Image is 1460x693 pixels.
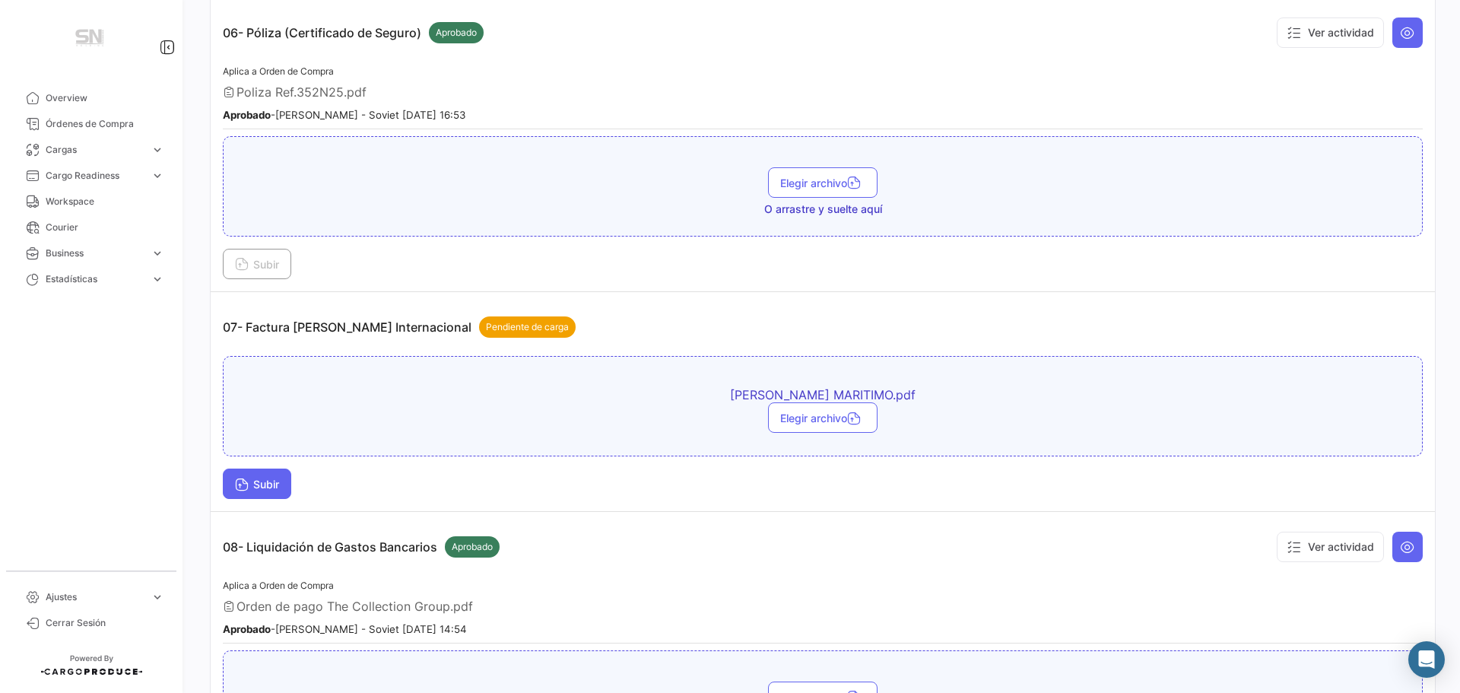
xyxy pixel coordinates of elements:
[223,623,467,635] small: - [PERSON_NAME] - Soviet [DATE] 14:54
[53,18,129,61] img: Manufactura+Logo.png
[151,169,164,183] span: expand_more
[780,412,865,424] span: Elegir archivo
[151,246,164,260] span: expand_more
[235,258,279,271] span: Subir
[151,143,164,157] span: expand_more
[452,540,493,554] span: Aprobado
[223,109,465,121] small: - [PERSON_NAME] - Soviet [DATE] 16:53
[223,623,271,635] b: Aprobado
[780,176,865,189] span: Elegir archivo
[1277,532,1384,562] button: Ver actividad
[223,469,291,499] button: Subir
[764,202,882,217] span: O arrastre y suelte aquí
[236,599,473,614] span: Orden de pago The Collection Group.pdf
[235,478,279,491] span: Subir
[436,26,477,40] span: Aprobado
[151,272,164,286] span: expand_more
[46,195,164,208] span: Workspace
[46,616,164,630] span: Cerrar Sesión
[46,117,164,131] span: Órdenes de Compra
[223,109,271,121] b: Aprobado
[557,387,1089,402] span: [PERSON_NAME] MARITIMO.pdf
[46,169,144,183] span: Cargo Readiness
[1277,17,1384,48] button: Ver actividad
[12,85,170,111] a: Overview
[46,590,144,604] span: Ajustes
[46,91,164,105] span: Overview
[46,246,144,260] span: Business
[12,111,170,137] a: Órdenes de Compra
[223,536,500,558] p: 08- Liquidación de Gastos Bancarios
[223,580,334,591] span: Aplica a Orden de Compra
[1408,641,1445,678] div: Abrir Intercom Messenger
[486,320,569,334] span: Pendiente de carga
[236,84,367,100] span: Poliza Ref.352N25.pdf
[768,402,878,433] button: Elegir archivo
[223,65,334,77] span: Aplica a Orden de Compra
[46,143,144,157] span: Cargas
[12,215,170,240] a: Courier
[223,316,576,338] p: 07- Factura [PERSON_NAME] Internacional
[46,221,164,234] span: Courier
[46,272,144,286] span: Estadísticas
[12,189,170,215] a: Workspace
[151,590,164,604] span: expand_more
[223,22,484,43] p: 06- Póliza (Certificado de Seguro)
[223,249,291,279] button: Subir
[768,167,878,198] button: Elegir archivo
